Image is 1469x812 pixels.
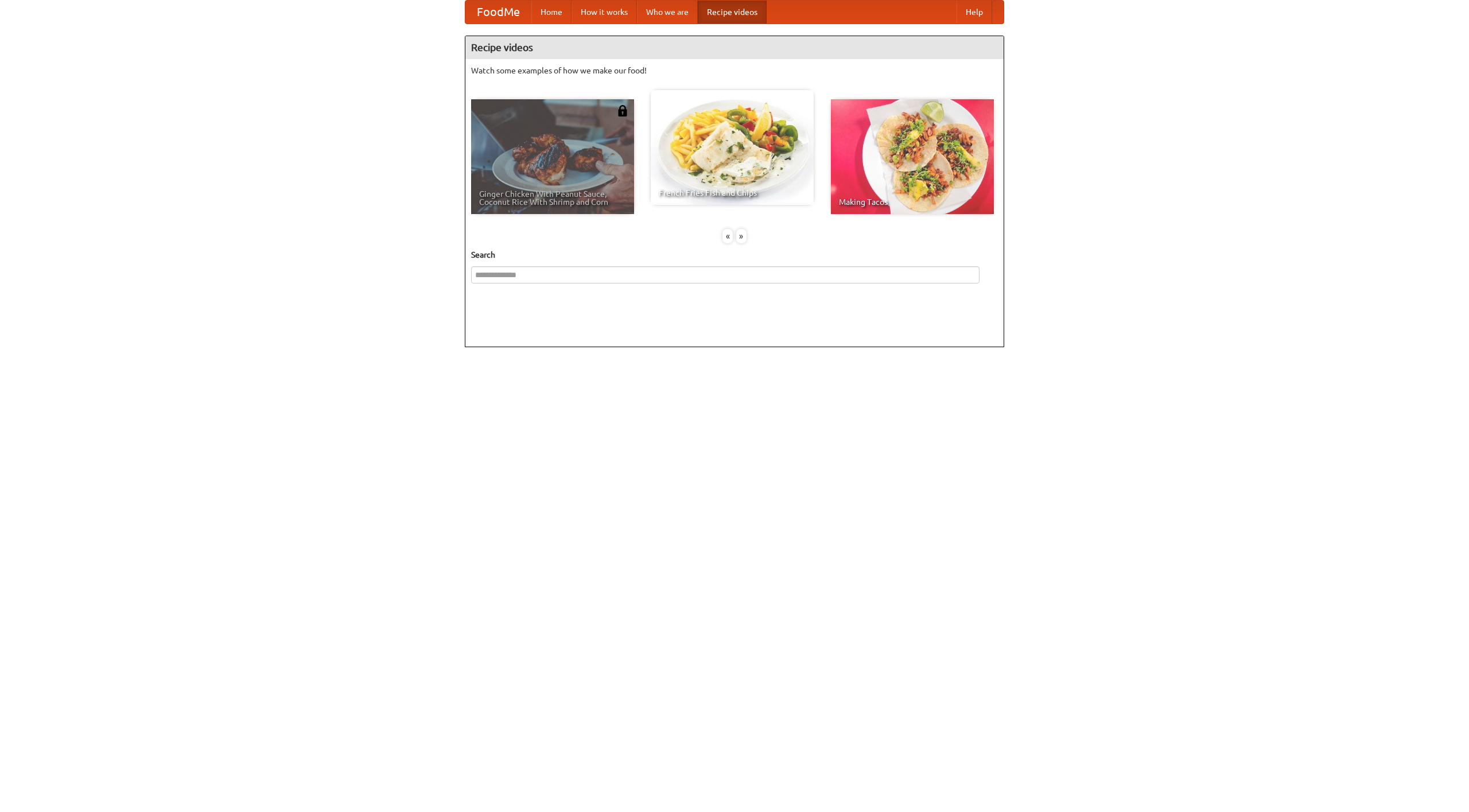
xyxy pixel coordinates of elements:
h4: Recipe videos [465,36,1004,59]
span: Making Tacos [839,198,986,206]
div: » [736,229,747,243]
h5: Search [471,249,998,261]
p: Watch some examples of how we make our food! [471,65,998,76]
a: French Fries Fish and Chips [651,90,814,205]
a: How it works [572,1,637,24]
a: Recipe videos [698,1,767,24]
div: « [722,229,733,243]
img: 483408.png [617,105,628,116]
span: French Fries Fish and Chips [659,189,806,197]
a: FoodMe [465,1,531,24]
a: Who we are [637,1,698,24]
a: Home [531,1,572,24]
a: Making Tacos [831,99,994,214]
a: Help [957,1,992,24]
